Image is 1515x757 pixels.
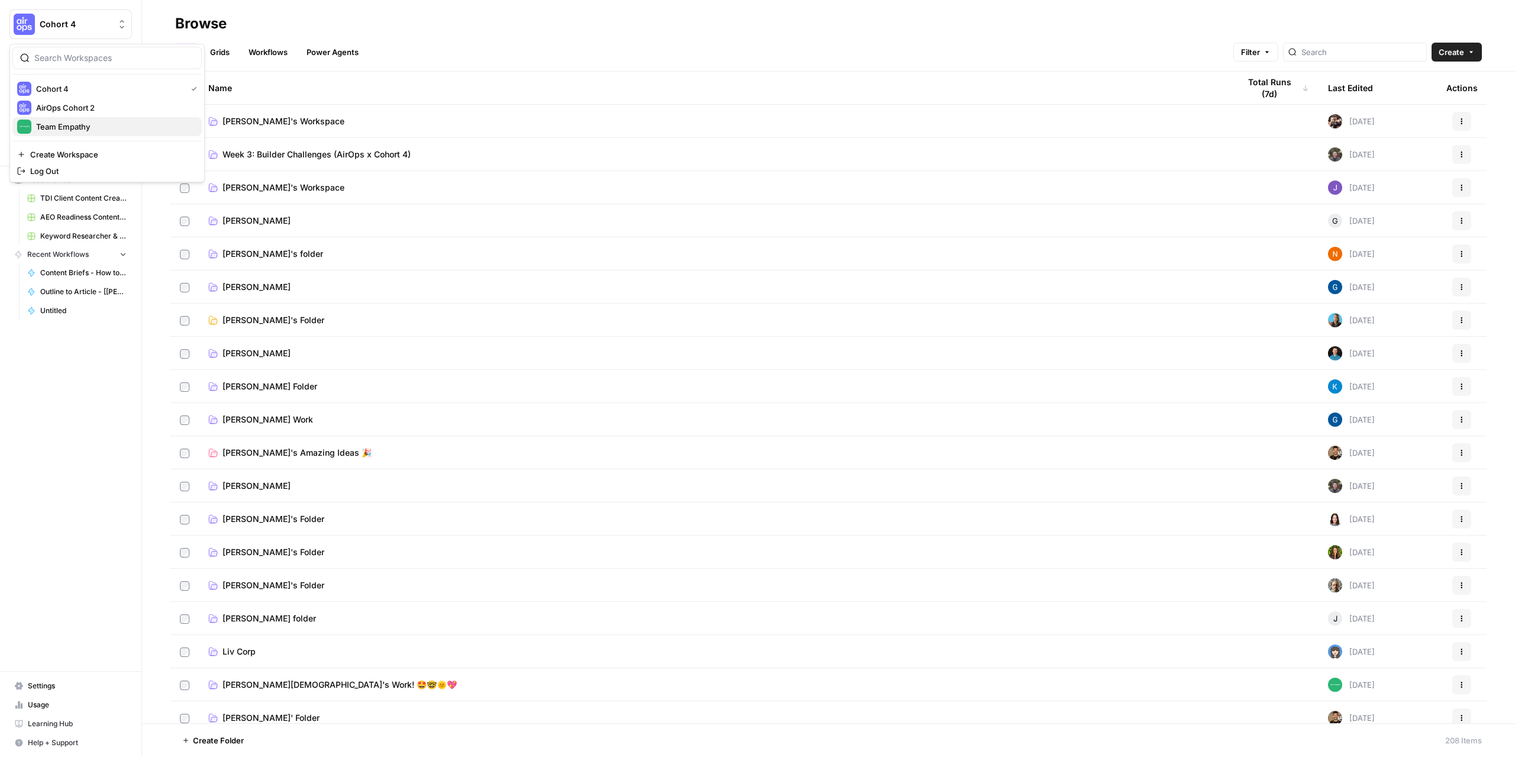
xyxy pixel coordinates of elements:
[22,263,132,282] a: Content Briefs - How to Teach a Child to read
[1301,46,1421,58] input: Search
[28,719,127,729] span: Learning Hub
[28,681,127,691] span: Settings
[30,165,192,177] span: Log Out
[223,149,411,160] span: Week 3: Builder Challenges (AirOps x Cohort 4)
[208,281,1220,293] a: [PERSON_NAME]
[22,282,132,301] a: Outline to Article - [[PERSON_NAME]'s Version]
[223,613,316,624] span: [PERSON_NAME] folder
[1328,72,1373,104] div: Last Edited
[22,208,132,227] a: AEO Readiness Content Audit & Refresher
[9,677,132,695] a: Settings
[223,248,323,260] span: [PERSON_NAME]'s folder
[1328,479,1342,493] img: maow1e9ocotky9esmvpk8ol9rk58
[9,733,132,752] button: Help + Support
[175,14,227,33] div: Browse
[1432,43,1482,62] button: Create
[40,231,127,241] span: Keyword Researcher & Topic Clusters
[208,347,1220,359] a: [PERSON_NAME]
[1328,512,1375,526] div: [DATE]
[203,43,237,62] a: Grids
[1332,215,1338,227] span: G
[1328,678,1375,692] div: [DATE]
[208,381,1220,392] a: [PERSON_NAME] Folder
[223,646,256,658] span: Liv Corp
[1239,72,1309,104] div: Total Runs (7d)
[1328,578,1375,592] div: [DATE]
[223,314,324,326] span: [PERSON_NAME]'s Folder
[193,735,244,746] span: Create Folder
[22,189,132,208] a: TDI Client Content Creation
[1328,678,1342,692] img: wwg0kvabo36enf59sssm51gfoc5r
[208,314,1220,326] a: [PERSON_NAME]'s Folder
[1328,479,1375,493] div: [DATE]
[223,546,324,558] span: [PERSON_NAME]'s Folder
[22,227,132,246] a: Keyword Researcher & Topic Clusters
[1328,313,1375,327] div: [DATE]
[208,513,1220,525] a: [PERSON_NAME]'s Folder
[223,579,324,591] span: [PERSON_NAME]'s Folder
[1328,313,1342,327] img: 0w3cvrgbxrd2pnctl6iw7m2shyrx
[1333,613,1337,624] span: J
[175,43,198,62] a: All
[1328,379,1375,394] div: [DATE]
[208,447,1220,459] a: [PERSON_NAME]'s Amazing Ideas 🎉
[12,146,202,163] a: Create Workspace
[223,712,320,724] span: [PERSON_NAME]' Folder
[1328,711,1342,725] img: 36rz0nf6lyfqsoxlb67712aiq2cf
[223,414,313,426] span: [PERSON_NAME] Work
[208,480,1220,492] a: [PERSON_NAME]
[17,120,31,134] img: Team Empathy Logo
[12,163,202,179] a: Log Out
[36,102,192,114] span: AirOps Cohort 2
[1328,413,1342,427] img: qd2a6s3w5hfdcqb82ik0wk3no9aw
[1328,545,1342,559] img: 5os6fqfoz3fj3famzncg4cvo6d4f
[1328,247,1342,261] img: c37vr20y5fudypip844bb0rvyfb7
[9,246,132,263] button: Recent Workflows
[1328,280,1342,294] img: qd2a6s3w5hfdcqb82ik0wk3no9aw
[1446,72,1478,104] div: Actions
[14,14,35,35] img: Cohort 4 Logo
[1328,346,1375,360] div: [DATE]
[208,613,1220,624] a: [PERSON_NAME] folder
[1445,735,1482,746] div: 208 Items
[223,347,291,359] span: [PERSON_NAME]
[1328,645,1375,659] div: [DATE]
[1328,578,1342,592] img: gu5g8y9jsekcembax66c8wpadzkt
[1328,147,1375,162] div: [DATE]
[1328,413,1375,427] div: [DATE]
[17,82,31,96] img: Cohort 4 Logo
[208,546,1220,558] a: [PERSON_NAME]'s Folder
[9,44,205,182] div: Workspace: Cohort 4
[208,414,1220,426] a: [PERSON_NAME] Work
[223,679,457,691] span: [PERSON_NAME][DEMOGRAPHIC_DATA]'s Work! 🤩🤓🌞💖
[208,182,1220,194] a: [PERSON_NAME]'s Workspace
[1328,181,1342,195] img: jpi2mj6ns58tksswu06lvanbxbq7
[36,83,182,95] span: Cohort 4
[208,579,1220,591] a: [PERSON_NAME]'s Folder
[1328,545,1375,559] div: [DATE]
[1328,711,1375,725] div: [DATE]
[1328,346,1342,360] img: 7qsignvblt175nrrzn6oexoe40ge
[208,72,1220,104] div: Name
[208,646,1220,658] a: Liv Corp
[40,305,127,316] span: Untitled
[208,679,1220,691] a: [PERSON_NAME][DEMOGRAPHIC_DATA]'s Work! 🤩🤓🌞💖
[9,9,132,39] button: Workspace: Cohort 4
[40,193,127,204] span: TDI Client Content Creation
[1328,214,1375,228] div: [DATE]
[40,268,127,278] span: Content Briefs - How to Teach a Child to read
[28,737,127,748] span: Help + Support
[1328,280,1375,294] div: [DATE]
[1328,114,1375,128] div: [DATE]
[40,18,111,30] span: Cohort 4
[34,52,194,64] input: Search Workspaces
[36,121,192,133] span: Team Empathy
[299,43,366,62] a: Power Agents
[1328,611,1375,626] div: [DATE]
[27,249,89,260] span: Recent Workflows
[1328,446,1375,460] div: [DATE]
[1328,181,1375,195] div: [DATE]
[223,381,317,392] span: [PERSON_NAME] Folder
[1328,512,1342,526] img: kx9djvjpfwo6wibsypcbflpne3cx
[1233,43,1278,62] button: Filter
